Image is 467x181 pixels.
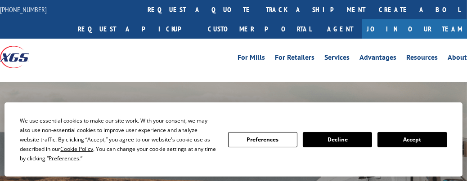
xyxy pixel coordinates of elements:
span: Preferences [49,155,79,162]
a: Resources [406,54,438,64]
a: For Retailers [275,54,314,64]
a: For Mills [238,54,265,64]
a: Request a pickup [71,19,201,39]
a: Services [324,54,350,64]
button: Decline [303,132,372,147]
button: Preferences [228,132,297,147]
span: Cookie Policy [60,145,93,153]
div: We use essential cookies to make our site work. With your consent, we may also use non-essential ... [20,116,217,163]
a: About [448,54,467,64]
button: Accept [377,132,447,147]
a: Advantages [359,54,396,64]
a: Customer Portal [201,19,318,39]
a: Join Our Team [362,19,467,39]
a: Agent [318,19,362,39]
div: Cookie Consent Prompt [4,102,463,177]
